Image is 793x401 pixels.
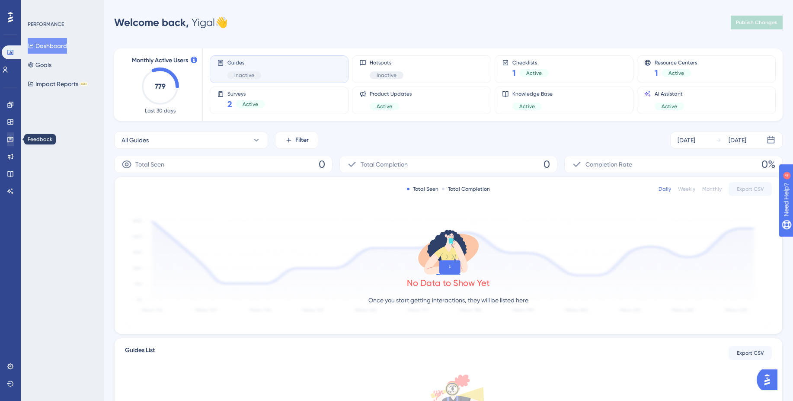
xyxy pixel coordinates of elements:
[114,16,189,29] span: Welcome back,
[361,159,408,170] span: Total Completion
[227,59,261,66] span: Guides
[737,186,764,192] span: Export CSV
[370,90,412,97] span: Product Updates
[80,82,88,86] div: BETA
[702,186,722,192] div: Monthly
[442,186,490,192] div: Total Completion
[678,135,695,145] div: [DATE]
[761,157,775,171] span: 0%
[28,57,51,73] button: Goals
[20,2,54,13] span: Need Help?
[729,135,746,145] div: [DATE]
[668,70,684,77] span: Active
[243,101,258,108] span: Active
[227,98,232,110] span: 2
[227,90,265,96] span: Surveys
[655,59,697,65] span: Resource Centers
[28,76,88,92] button: Impact ReportsBETA
[544,157,550,171] span: 0
[407,277,490,289] div: No Data to Show Yet
[28,21,64,28] div: PERFORMANCE
[512,90,553,97] span: Knowledge Base
[132,55,188,66] span: Monthly Active Users
[729,182,772,196] button: Export CSV
[407,186,438,192] div: Total Seen
[519,103,535,110] span: Active
[60,4,63,11] div: 4
[729,346,772,360] button: Export CSV
[368,295,528,305] p: Once you start getting interactions, they will be listed here
[377,103,392,110] span: Active
[659,186,671,192] div: Daily
[155,82,166,90] text: 779
[757,367,783,393] iframe: UserGuiding AI Assistant Launcher
[655,90,684,97] span: AI Assistant
[28,38,67,54] button: Dashboard
[319,157,325,171] span: 0
[114,132,268,149] button: All Guides
[135,159,164,170] span: Total Seen
[125,345,155,361] span: Guides List
[122,135,149,145] span: All Guides
[234,72,254,79] span: Inactive
[370,59,403,66] span: Hotspots
[145,107,176,114] span: Last 30 days
[585,159,632,170] span: Completion Rate
[678,186,695,192] div: Weekly
[731,16,783,29] button: Publish Changes
[736,19,777,26] span: Publish Changes
[275,132,318,149] button: Filter
[662,103,677,110] span: Active
[114,16,228,29] div: Yigal 👋
[737,350,764,356] span: Export CSV
[655,67,658,79] span: 1
[512,59,549,65] span: Checklists
[512,67,516,79] span: 1
[377,72,396,79] span: Inactive
[526,70,542,77] span: Active
[295,135,309,145] span: Filter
